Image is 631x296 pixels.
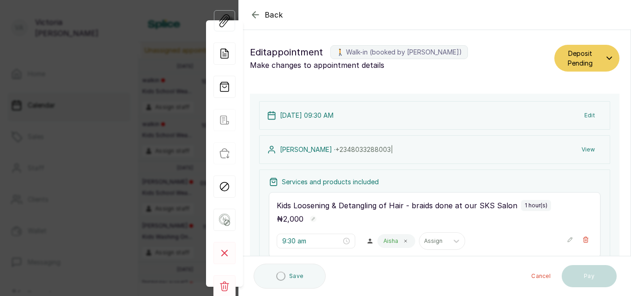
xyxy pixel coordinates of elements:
button: Save [254,264,326,289]
label: 🚶 Walk-in (booked by [PERSON_NAME]) [330,45,468,59]
p: Make changes to appointment details [250,60,551,71]
button: Cancel [524,265,558,287]
button: Pay [562,265,617,287]
button: Edit [577,107,602,124]
button: View [574,141,602,158]
button: Deposit Pending [554,45,619,72]
p: Kids Loosening & Detangling of Hair - braids done at our SKS Salon [277,200,517,211]
input: Select time [282,236,341,246]
span: 2,000 [283,214,303,224]
p: [PERSON_NAME] · [280,145,393,154]
p: [DATE] 09:30 AM [280,111,334,120]
p: Aisha [383,237,398,245]
p: 1 hour(s) [525,202,547,209]
button: Back [250,9,283,20]
span: Back [265,9,283,20]
span: Deposit Pending [562,48,600,68]
span: Edit appointment [250,45,323,60]
p: Services and products included [282,177,379,187]
p: ₦ [277,213,303,224]
span: +234 8033288003 | [335,145,393,153]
